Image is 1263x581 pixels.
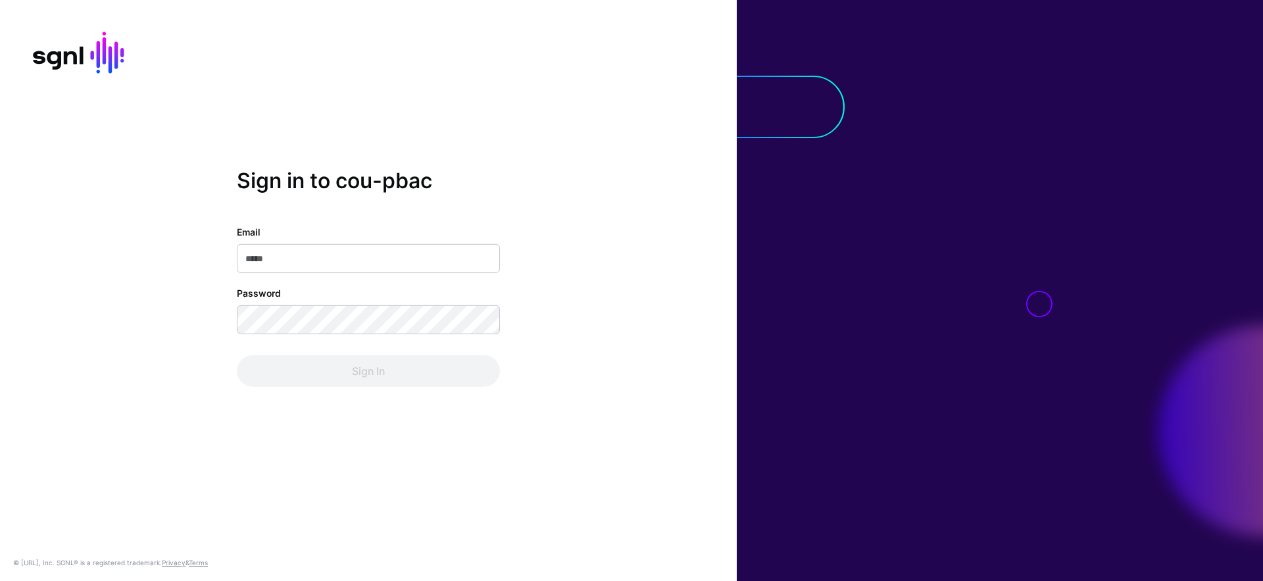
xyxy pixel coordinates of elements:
[162,559,186,567] a: Privacy
[237,286,281,300] label: Password
[237,225,260,239] label: Email
[237,168,500,193] h2: Sign in to cou-pbac
[189,559,208,567] a: Terms
[13,557,208,568] div: © [URL], Inc. SGNL® is a registered trademark. &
